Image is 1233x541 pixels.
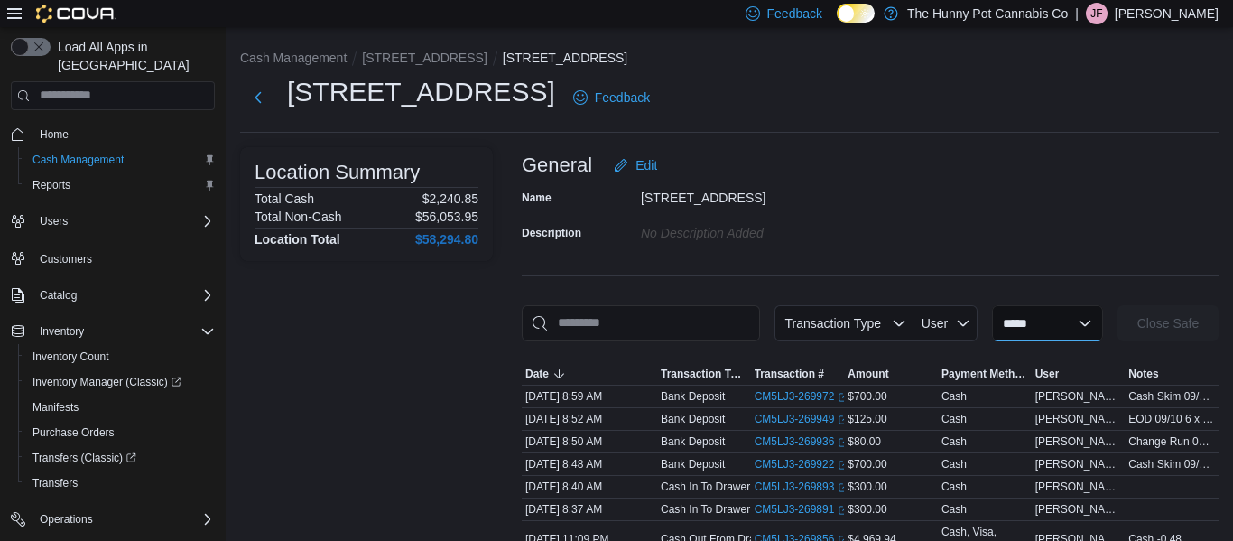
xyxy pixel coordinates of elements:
[838,482,848,493] svg: External link
[51,38,215,74] span: Load All Apps in [GEOGRAPHIC_DATA]
[40,252,92,266] span: Customers
[784,316,881,331] span: Transaction Type
[1128,367,1158,381] span: Notes
[838,415,848,425] svg: External link
[32,375,181,389] span: Inventory Manager (Classic)
[755,367,824,381] span: Transaction #
[848,434,881,449] span: $80.00
[774,305,913,341] button: Transaction Type
[32,400,79,415] span: Manifests
[838,437,848,448] svg: External link
[25,174,215,196] span: Reports
[848,480,886,494] span: $300.00
[522,499,657,520] div: [DATE] 8:37 AM
[1035,412,1122,426] span: [PERSON_NAME]
[566,79,657,116] a: Feedback
[25,422,122,443] a: Purchase Orders
[755,412,849,426] a: CM5LJ3-269949External link
[32,210,215,232] span: Users
[4,245,222,271] button: Customers
[32,247,215,269] span: Customers
[838,505,848,516] svg: External link
[32,284,215,306] span: Catalog
[32,451,136,465] span: Transfers (Classic)
[661,480,795,494] p: Cash In To Drawer (Cash 2)
[4,319,222,344] button: Inventory
[1086,3,1108,24] div: Jeremy Farwell
[657,363,751,385] button: Transaction Type
[18,344,222,369] button: Inventory Count
[240,79,276,116] button: Next
[1125,363,1219,385] button: Notes
[661,389,725,404] p: Bank Deposit
[522,305,760,341] input: This is a search bar. As you type, the results lower in the page will automatically filter.
[522,476,657,498] div: [DATE] 8:40 AM
[1035,389,1122,404] span: [PERSON_NAME]
[767,5,822,23] span: Feedback
[913,305,978,341] button: User
[240,49,1219,70] nav: An example of EuiBreadcrumbs
[18,173,222,198] button: Reports
[32,178,70,192] span: Reports
[641,219,883,240] div: No Description added
[848,457,886,471] span: $700.00
[837,4,875,23] input: Dark Mode
[522,363,657,385] button: Date
[4,121,222,147] button: Home
[415,210,478,224] p: $56,053.95
[32,425,115,440] span: Purchase Orders
[755,502,849,517] a: CM5LJ3-269891External link
[1137,314,1199,332] span: Close Safe
[503,51,627,65] button: [STREET_ADDRESS]
[661,367,747,381] span: Transaction Type
[25,346,116,368] a: Inventory Count
[751,363,845,385] button: Transaction #
[40,324,84,339] span: Inventory
[755,389,849,404] a: CM5LJ3-269972External link
[941,434,967,449] div: Cash
[922,316,949,331] span: User
[1128,457,1215,471] span: Cash Skim 09/10 3 x $100 5 x 50 7 x $20 1 x $10
[32,508,100,530] button: Operations
[1035,457,1122,471] span: [PERSON_NAME]
[25,447,144,469] a: Transfers (Classic)
[255,232,340,247] h4: Location Total
[1075,3,1079,24] p: |
[522,453,657,475] div: [DATE] 8:48 AM
[18,471,222,496] button: Transfers
[362,51,487,65] button: [STREET_ADDRESS]
[25,149,131,171] a: Cash Management
[522,226,581,240] label: Description
[595,89,650,107] span: Feedback
[32,124,76,145] a: Home
[25,371,189,393] a: Inventory Manager (Classic)
[32,476,78,490] span: Transfers
[755,434,849,449] a: CM5LJ3-269936External link
[25,149,215,171] span: Cash Management
[522,408,657,430] div: [DATE] 8:52 AM
[40,214,68,229] span: Users
[1032,363,1126,385] button: User
[25,174,78,196] a: Reports
[848,389,886,404] span: $700.00
[32,153,124,167] span: Cash Management
[848,367,888,381] span: Amount
[25,472,215,494] span: Transfers
[1115,3,1219,24] p: [PERSON_NAME]
[32,508,215,530] span: Operations
[18,369,222,395] a: Inventory Manager (Classic)
[1128,412,1215,426] span: EOD 09/10 6 x $20 1 x $5
[1035,367,1060,381] span: User
[18,445,222,471] a: Transfers (Classic)
[522,154,592,176] h3: General
[661,502,795,517] p: Cash In To Drawer (Cash 1)
[4,209,222,234] button: Users
[40,127,69,142] span: Home
[1035,502,1122,517] span: [PERSON_NAME]
[661,457,725,471] p: Bank Deposit
[40,512,93,527] span: Operations
[941,502,967,517] div: Cash
[844,363,938,385] button: Amount
[941,457,967,471] div: Cash
[240,51,347,65] button: Cash Management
